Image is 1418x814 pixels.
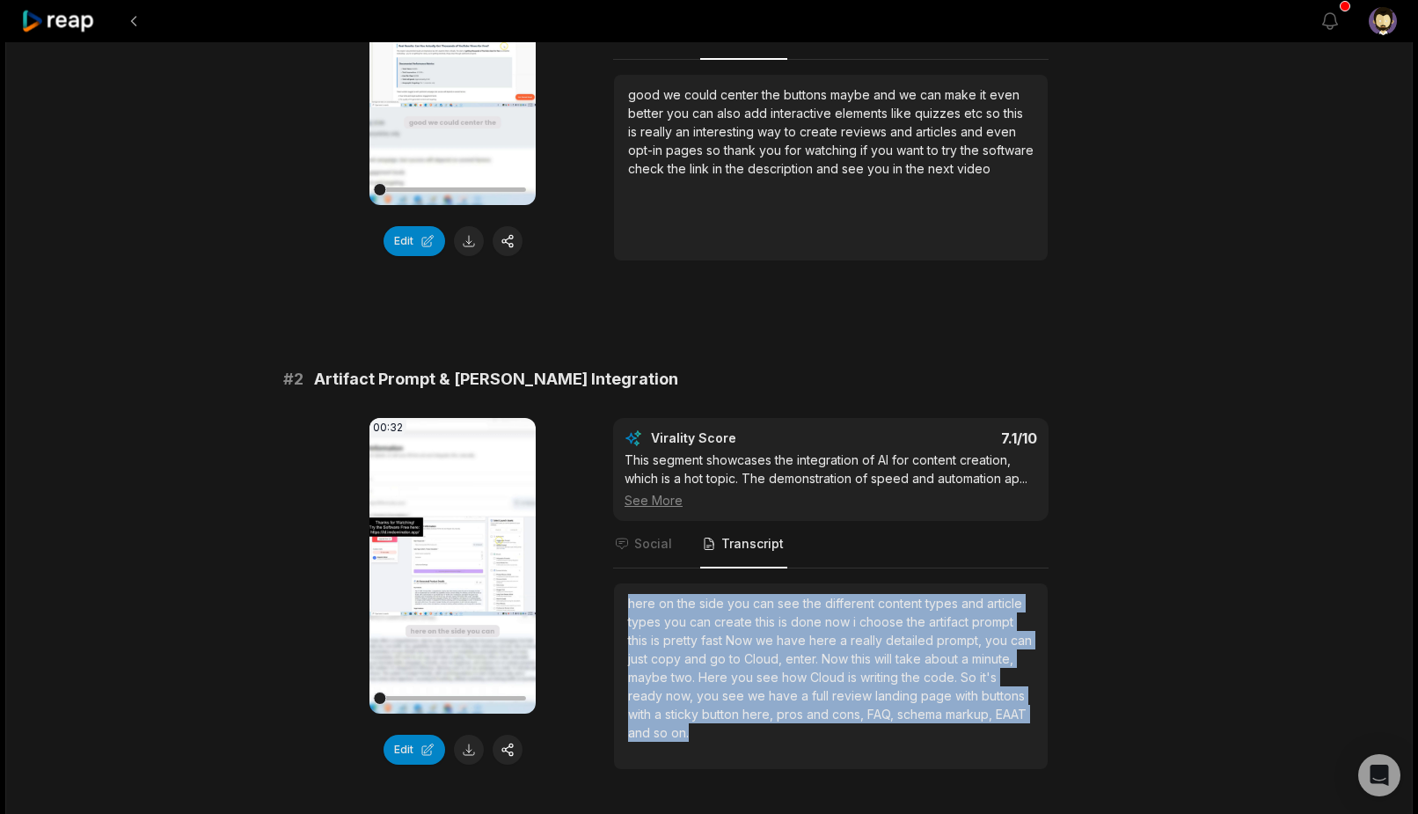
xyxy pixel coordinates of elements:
span: can [1011,633,1032,648]
span: we [899,87,920,102]
span: is [628,124,640,139]
span: and [816,161,842,176]
span: a [654,707,665,722]
span: reviews [841,124,890,139]
span: you [664,614,690,629]
span: i [853,614,859,629]
span: check [628,161,668,176]
span: the [668,161,690,176]
span: see [722,688,748,703]
span: can [690,614,714,629]
span: the [906,161,928,176]
span: create [714,614,756,629]
span: prompt, [937,633,985,648]
span: schema [897,707,946,722]
span: button [702,707,742,722]
span: two. [671,670,698,685]
span: is [778,614,791,629]
span: prompt [972,614,1013,629]
span: done [791,614,825,629]
span: copy [651,651,684,666]
span: it [980,87,990,102]
span: video [957,161,990,176]
span: maybe [628,670,671,685]
span: Here [698,670,731,685]
span: so [654,725,671,740]
span: page [921,688,955,703]
span: writing [860,670,902,685]
span: # 2 [283,367,303,392]
button: Edit [384,226,445,256]
div: Open Intercom Messenger [1358,754,1400,796]
span: on. [671,725,689,740]
span: have [777,633,809,648]
span: want [896,143,927,158]
span: here [628,596,659,611]
span: the [803,596,825,611]
span: the [726,161,748,176]
div: Virality Score [651,429,840,447]
span: you [697,688,722,703]
span: and [873,87,899,102]
span: on [659,596,677,611]
div: See More [625,491,1037,510]
span: center [720,87,762,102]
span: and [961,596,987,611]
button: Edit [384,735,445,765]
span: types [925,596,961,611]
span: maybe [830,87,873,102]
span: Cloud, [744,651,786,666]
span: try [942,143,961,158]
span: we [756,633,777,648]
span: to [785,124,800,139]
span: you [867,161,893,176]
span: a [840,633,851,648]
span: different [825,596,878,611]
span: here [809,633,840,648]
span: minute, [972,651,1013,666]
span: code. [924,670,961,685]
span: review [832,688,875,703]
span: sticky [665,707,702,722]
span: interactive [771,106,835,121]
span: will [874,651,895,666]
span: and [890,124,916,139]
span: a [961,651,972,666]
span: landing [875,688,921,703]
span: you [667,106,692,121]
span: So [961,670,980,685]
span: like [891,106,915,121]
span: so [986,106,1004,121]
span: see [842,161,867,176]
span: FAQ, [867,707,897,722]
span: Artifact Prompt & [PERSON_NAME] Integration [314,367,678,392]
span: better [628,106,667,121]
span: in [893,161,906,176]
span: Transcript [721,535,784,553]
span: you [727,596,753,611]
span: buttons [982,688,1025,703]
span: detailed [886,633,937,648]
span: artifact [929,614,972,629]
span: articles [916,124,961,139]
span: see [778,596,803,611]
span: you [985,633,1011,648]
span: quizzes [915,106,964,121]
span: to [729,651,744,666]
span: can [753,596,778,611]
span: really [640,124,676,139]
span: description [748,161,816,176]
span: is [848,670,860,685]
span: it's [980,670,997,685]
span: side [699,596,727,611]
span: if [860,143,871,158]
span: can [692,106,717,121]
span: types [628,614,664,629]
span: really [851,633,886,648]
span: in [713,161,726,176]
span: link [690,161,713,176]
span: cons, [832,707,867,722]
span: pros [777,707,807,722]
span: Cloud [810,670,848,685]
span: Now [822,651,852,666]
